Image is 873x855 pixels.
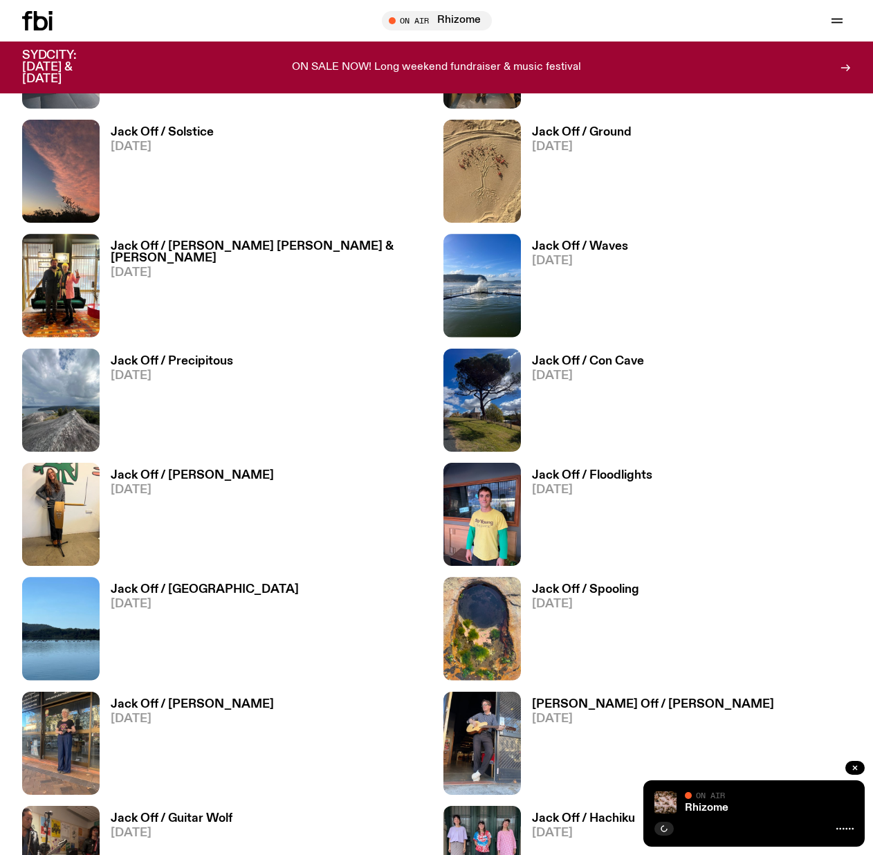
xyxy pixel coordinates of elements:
a: Rhizome [685,802,728,813]
span: [DATE] [532,827,635,839]
a: Jack Off / [PERSON_NAME][DATE] [100,699,274,795]
a: Jack Off / [GEOGRAPHIC_DATA][DATE] [100,584,299,680]
h3: Jack Off / Floodlights [532,470,652,481]
span: [DATE] [532,255,628,267]
span: [DATE] [532,484,652,496]
p: ON SALE NOW! Long weekend fundraiser & music festival [292,62,581,74]
h3: Jack Off / Guitar Wolf [111,813,232,825]
a: Jack Off / Floodlights[DATE] [521,470,652,566]
span: [DATE] [111,827,232,839]
span: [DATE] [111,598,299,610]
span: [DATE] [532,713,774,725]
a: Jack Off / Precipitous[DATE] [100,356,233,452]
h3: Jack Off / [PERSON_NAME] [111,470,274,481]
img: A landscape image of many swans on a lake on a clear blue day [22,577,100,680]
a: Jack Off / Con Cave[DATE] [521,356,644,452]
h3: SYDCITY: [DATE] & [DATE] [22,50,111,85]
span: [DATE] [111,370,233,382]
a: Jack Off / Waves[DATE] [521,241,628,337]
img: Louis Parsons from Floodlights standing in the fbi studio. He smiles and is wearing a yellow and ... [443,463,521,566]
span: [DATE] [532,370,644,382]
img: Carolina Stands smiing behind her Moog Theremin [22,463,100,566]
h3: Jack Off / [GEOGRAPHIC_DATA] [111,584,299,596]
h3: Jack Off / Con Cave [532,356,644,367]
h3: Jack Off / Solstice [111,127,214,138]
img: Geoffrey O'Connor standing in the doorway to fbi radio, strumming his guitar [443,692,521,795]
h3: Jack Off / Precipitous [111,356,233,367]
h3: Jack Off / [PERSON_NAME] [PERSON_NAME] & [PERSON_NAME] [111,241,430,264]
a: Jack Off / Ground[DATE] [521,127,632,223]
img: A close up picture of a bunch of ginger roots. Yellow squiggles with arrows, hearts and dots are ... [654,791,677,813]
h3: Jack Off / Hachiku [532,813,635,825]
span: [DATE] [532,141,632,153]
h3: Jack Off / Waves [532,241,628,252]
a: Jack Off / Spooling[DATE] [521,584,639,680]
button: On AirRhizome [382,11,492,30]
a: Jack Off / Solstice[DATE] [100,127,214,223]
h3: Jack Off / Spooling [532,584,639,596]
a: Jack Off / [PERSON_NAME][DATE] [100,470,274,566]
a: Jack Off / [PERSON_NAME] [PERSON_NAME] & [PERSON_NAME][DATE] [100,241,430,337]
span: [DATE] [111,141,214,153]
span: [DATE] [111,713,274,725]
span: [DATE] [111,267,430,279]
h3: [PERSON_NAME] Off / [PERSON_NAME] [532,699,774,710]
span: [DATE] [111,484,274,496]
a: [PERSON_NAME] Off / [PERSON_NAME][DATE] [521,699,774,795]
img: Film Director Georgi M. Unkovski & Sydney Film Festival CEO Frances Wallace in the FBi studio [22,234,100,337]
span: [DATE] [532,598,639,610]
span: On Air [696,791,725,800]
h3: Jack Off / [PERSON_NAME] [111,699,274,710]
h3: Jack Off / Ground [532,127,632,138]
